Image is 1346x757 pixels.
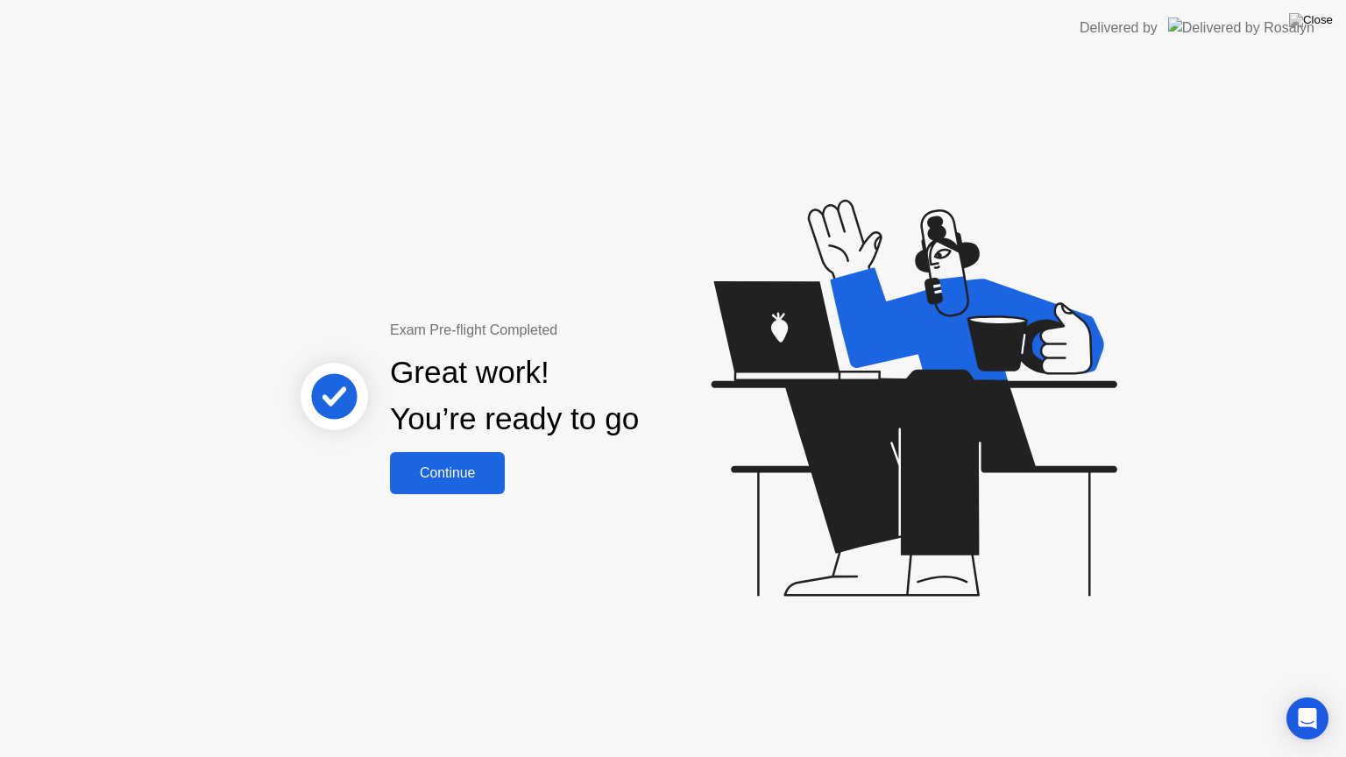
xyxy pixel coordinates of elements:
[1080,18,1158,39] div: Delivered by
[395,465,499,481] div: Continue
[390,350,639,442] div: Great work! You’re ready to go
[390,452,505,494] button: Continue
[1168,18,1314,38] img: Delivered by Rosalyn
[1289,13,1333,27] img: Close
[390,320,752,341] div: Exam Pre-flight Completed
[1286,697,1328,739] div: Open Intercom Messenger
